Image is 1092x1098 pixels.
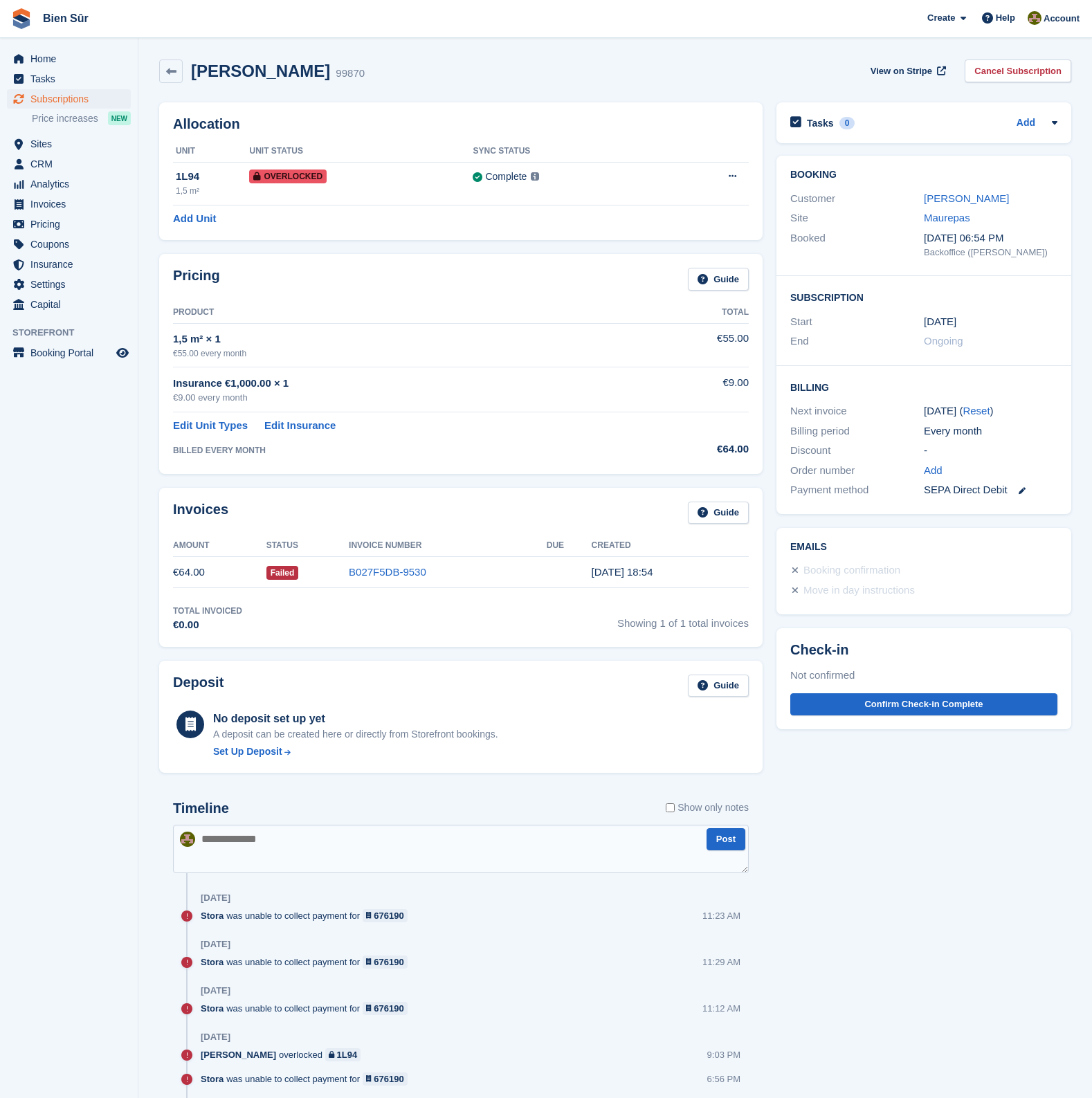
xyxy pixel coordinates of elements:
[7,154,131,174] a: menu
[173,617,242,633] div: €0.00
[173,331,655,347] div: 1,5 m² × 1
[592,535,749,557] th: Created
[30,194,113,214] span: Invoices
[173,502,228,524] h2: Invoices
[201,893,230,904] div: [DATE]
[666,800,675,815] input: Show only notes
[7,194,131,214] a: menu
[7,49,131,68] a: menu
[363,909,408,922] a: 676190
[839,117,855,129] div: 0
[249,170,327,183] span: Overlocked
[7,174,131,194] a: menu
[30,134,113,154] span: Sites
[7,343,131,363] a: menu
[655,323,749,367] td: €55.00
[349,566,426,578] a: B027F5DB-9530
[30,89,113,109] span: Subscriptions
[1017,116,1035,131] a: Add
[173,535,266,557] th: Amount
[617,605,749,633] span: Showing 1 of 1 total invoices
[30,69,113,89] span: Tasks
[213,711,498,727] div: No deposit set up yet
[473,140,664,163] th: Sync Status
[871,64,932,78] span: View on Stripe
[374,955,403,969] div: 676190
[30,154,113,174] span: CRM
[325,1048,361,1061] a: 1L94
[176,169,249,185] div: 1L94
[173,557,266,588] td: €64.00
[790,693,1057,716] button: Confirm Check-in Complete
[790,403,924,419] div: Next invoice
[996,11,1015,25] span: Help
[266,566,299,580] span: Failed
[201,1032,230,1043] div: [DATE]
[201,1048,367,1061] div: overlocked
[790,314,924,330] div: Start
[924,212,970,223] a: Maurepas
[790,380,1057,394] h2: Billing
[7,275,131,294] a: menu
[702,909,740,922] div: 11:23 AM
[173,391,655,405] div: €9.00 every month
[1028,11,1041,25] img: Matthieu Burnand
[531,172,539,181] img: icon-info-grey-7440780725fd019a000dd9b08b2336e03edf1995a4989e88bcd33f0948082b44.svg
[707,1048,740,1061] div: 9:03 PM
[201,955,415,969] div: was unable to collect payment for
[173,444,655,457] div: BILLED EVERY MONTH
[213,744,498,759] a: Set Up Deposit
[173,376,655,392] div: Insurance €1,000.00 × 1
[924,192,1009,204] a: [PERSON_NAME]
[963,405,990,417] a: Reset
[655,367,749,412] td: €9.00
[803,562,900,579] div: Booking confirmation
[30,174,113,194] span: Analytics
[924,314,956,330] time: 2025-08-03 22:00:00 UTC
[702,955,740,969] div: 11:29 AM
[7,214,131,234] a: menu
[374,1002,403,1015] div: 676190
[374,1072,403,1086] div: 676190
[336,66,365,82] div: 99870
[7,235,131,254] a: menu
[201,1072,415,1086] div: was unable to collect payment for
[790,482,924,498] div: Payment method
[173,605,242,617] div: Total Invoiced
[30,295,113,314] span: Capital
[924,230,1057,246] div: [DATE] 06:54 PM
[363,1002,408,1015] a: 676190
[924,423,1057,439] div: Every month
[30,214,113,234] span: Pricing
[790,210,924,226] div: Site
[201,1002,415,1015] div: was unable to collect payment for
[180,832,195,847] img: Matthieu Burnand
[173,268,220,291] h2: Pricing
[11,8,32,29] img: stora-icon-8386f47178a22dfd0bd8f6a31ec36ba5ce8667c1dd55bd0f319d3a0aa187defe.svg
[924,463,943,479] a: Add
[702,1002,740,1015] div: 11:12 AM
[688,675,749,697] a: Guide
[201,985,230,996] div: [DATE]
[337,1048,358,1061] div: 1L94
[173,116,749,132] h2: Allocation
[707,828,745,851] button: Post
[7,134,131,154] a: menu
[924,403,1057,419] div: [DATE] ( )
[201,955,224,969] span: Stora
[924,335,963,347] span: Ongoing
[173,211,216,227] a: Add Unit
[173,140,249,163] th: Unit
[173,800,229,816] h2: Timeline
[249,140,473,163] th: Unit Status
[547,535,592,557] th: Due
[924,443,1057,459] div: -
[32,111,131,126] a: Price increases NEW
[173,347,655,360] div: €55.00 every month
[7,255,131,274] a: menu
[201,1002,224,1015] span: Stora
[924,482,1057,498] div: SEPA Direct Debit
[965,60,1071,82] a: Cancel Subscription
[201,1048,276,1061] span: [PERSON_NAME]
[790,642,1057,658] h2: Check-in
